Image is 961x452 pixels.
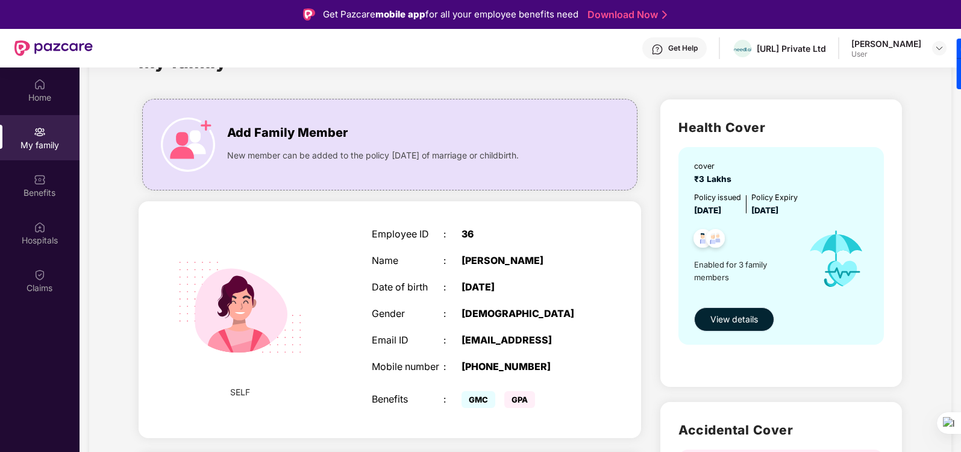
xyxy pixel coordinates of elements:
[443,281,462,293] div: :
[710,313,758,326] span: View details
[462,334,587,346] div: [EMAIL_ADDRESS]
[372,281,443,293] div: Date of birth
[34,221,46,233] img: svg+xml;base64,PHN2ZyBpZD0iSG9zcGl0YWxzIiB4bWxucz0iaHR0cDovL3d3dy53My5vcmcvMjAwMC9zdmciIHdpZHRoPS...
[372,228,443,240] div: Employee ID
[34,78,46,90] img: svg+xml;base64,PHN2ZyBpZD0iSG9tZSIgeG1sbnM9Imh0dHA6Ly93d3cudzMub3JnLzIwMDAvc3ZnIiB3aWR0aD0iMjAiIG...
[694,307,774,331] button: View details
[34,126,46,138] img: svg+xml;base64,PHN2ZyB3aWR0aD0iMjAiIGhlaWdodD0iMjAiIHZpZXdCb3g9IjAgMCAyMCAyMCIgZmlsbD0ibm9uZSIgeG...
[662,8,667,21] img: Stroke
[161,118,215,172] img: icon
[462,308,587,319] div: [DEMOGRAPHIC_DATA]
[934,43,944,53] img: svg+xml;base64,PHN2ZyBpZD0iRHJvcGRvd24tMzJ4MzIiIHhtbG5zPSJodHRwOi8vd3d3LnczLm9yZy8yMDAwL3N2ZyIgd2...
[462,281,587,293] div: [DATE]
[443,394,462,405] div: :
[443,334,462,346] div: :
[14,40,93,56] img: New Pazcare Logo
[694,160,736,172] div: cover
[462,391,495,408] span: GMC
[443,228,462,240] div: :
[851,49,921,59] div: User
[694,259,797,283] span: Enabled for 3 family members
[372,334,443,346] div: Email ID
[462,255,587,266] div: [PERSON_NAME]
[34,269,46,281] img: svg+xml;base64,PHN2ZyBpZD0iQ2xhaW0iIHhtbG5zPSJodHRwOi8vd3d3LnczLm9yZy8yMDAwL3N2ZyIgd2lkdGg9IjIwIi...
[372,308,443,319] div: Gender
[324,7,579,22] div: Get Pazcare for all your employee benefits need
[227,124,348,142] span: Add Family Member
[757,43,826,54] div: [URL] Private Ltd
[227,149,519,162] span: New member can be added to the policy [DATE] of marriage or childbirth.
[678,420,884,440] h2: Accidental Cover
[230,386,250,399] span: SELF
[303,8,315,20] img: Logo
[694,192,741,204] div: Policy issued
[372,394,443,405] div: Benefits
[376,8,426,20] strong: mobile app
[797,217,875,301] img: icon
[651,43,663,55] img: svg+xml;base64,PHN2ZyBpZD0iSGVscC0zMngzMiIgeG1sbnM9Imh0dHA6Ly93d3cudzMub3JnLzIwMDAvc3ZnIiB3aWR0aD...
[751,206,778,215] span: [DATE]
[851,38,921,49] div: [PERSON_NAME]
[701,225,730,255] img: svg+xml;base64,PHN2ZyB4bWxucz0iaHR0cDovL3d3dy53My5vcmcvMjAwMC9zdmciIHdpZHRoPSI0OC45NDMiIGhlaWdodD...
[694,206,721,215] span: [DATE]
[34,174,46,186] img: svg+xml;base64,PHN2ZyBpZD0iQmVuZWZpdHMiIHhtbG5zPSJodHRwOi8vd3d3LnczLm9yZy8yMDAwL3N2ZyIgd2lkdGg9Ij...
[462,361,587,372] div: [PHONE_NUMBER]
[668,43,698,53] div: Get Help
[751,192,798,204] div: Policy Expiry
[734,48,751,51] img: NEEDL%20LOGO.png
[443,255,462,266] div: :
[443,308,462,319] div: :
[162,229,319,386] img: svg+xml;base64,PHN2ZyB4bWxucz0iaHR0cDovL3d3dy53My5vcmcvMjAwMC9zdmciIHdpZHRoPSIyMjQiIGhlaWdodD0iMT...
[443,361,462,372] div: :
[678,118,884,137] h2: Health Cover
[504,391,535,408] span: GPA
[462,228,587,240] div: 36
[588,8,663,21] a: Download Now
[372,255,443,266] div: Name
[688,225,718,255] img: svg+xml;base64,PHN2ZyB4bWxucz0iaHR0cDovL3d3dy53My5vcmcvMjAwMC9zdmciIHdpZHRoPSI0OC45NDMiIGhlaWdodD...
[372,361,443,372] div: Mobile number
[694,174,736,184] span: ₹3 Lakhs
